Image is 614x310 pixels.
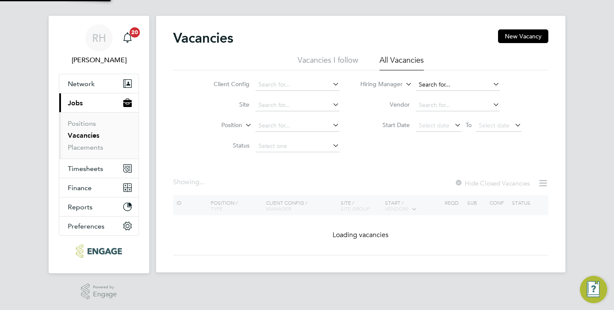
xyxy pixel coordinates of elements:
[59,112,139,159] div: Jobs
[361,101,410,108] label: Vendor
[298,55,358,70] li: Vacancies I follow
[173,29,233,46] h2: Vacancies
[68,131,99,139] a: Vacancies
[463,119,474,130] span: To
[68,143,103,151] a: Placements
[193,121,242,130] label: Position
[59,55,139,65] span: Rufena Haque
[255,79,339,91] input: Search for...
[68,165,103,173] span: Timesheets
[68,184,92,192] span: Finance
[59,217,139,235] button: Preferences
[255,99,339,111] input: Search for...
[68,99,83,107] span: Jobs
[200,80,249,88] label: Client Config
[416,79,500,91] input: Search for...
[81,284,117,300] a: Powered byEngage
[59,197,139,216] button: Reports
[68,203,93,211] span: Reports
[379,55,424,70] li: All Vacancies
[93,291,117,298] span: Engage
[580,276,607,303] button: Engage Resource Center
[68,119,96,127] a: Positions
[200,142,249,149] label: Status
[59,93,139,112] button: Jobs
[173,178,206,187] div: Showing
[130,27,140,38] span: 20
[119,24,136,52] a: 20
[479,122,510,129] span: Select date
[59,244,139,258] a: Go to home page
[93,284,117,291] span: Powered by
[200,101,249,108] label: Site
[255,120,339,132] input: Search for...
[59,24,139,65] a: RH[PERSON_NAME]
[59,178,139,197] button: Finance
[361,121,410,129] label: Start Date
[455,179,530,187] label: Hide Closed Vacancies
[59,74,139,93] button: Network
[353,80,403,89] label: Hiring Manager
[92,32,106,43] span: RH
[498,29,548,43] button: New Vacancy
[68,80,95,88] span: Network
[76,244,122,258] img: ncclondon-logo-retina.png
[59,159,139,178] button: Timesheets
[49,16,149,273] nav: Main navigation
[255,140,339,152] input: Select one
[68,222,104,230] span: Preferences
[416,99,500,111] input: Search for...
[419,122,449,129] span: Select date
[200,178,205,186] span: ...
